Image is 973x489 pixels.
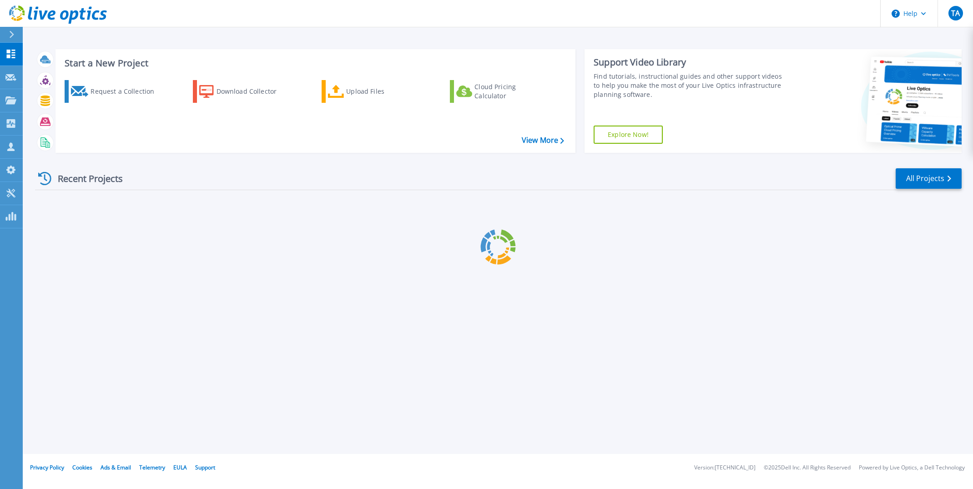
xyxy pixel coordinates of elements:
[859,465,965,471] li: Powered by Live Optics, a Dell Technology
[173,464,187,471] a: EULA
[139,464,165,471] a: Telemetry
[594,72,787,99] div: Find tutorials, instructional guides and other support videos to help you make the most of your L...
[195,464,215,471] a: Support
[450,80,551,103] a: Cloud Pricing Calculator
[101,464,131,471] a: Ads & Email
[35,167,135,190] div: Recent Projects
[474,82,547,101] div: Cloud Pricing Calculator
[346,82,419,101] div: Upload Files
[694,465,756,471] li: Version: [TECHNICAL_ID]
[72,464,92,471] a: Cookies
[65,80,166,103] a: Request a Collection
[91,82,163,101] div: Request a Collection
[951,10,960,17] span: TA
[217,82,289,101] div: Download Collector
[594,126,663,144] a: Explore Now!
[30,464,64,471] a: Privacy Policy
[322,80,423,103] a: Upload Files
[896,168,962,189] a: All Projects
[764,465,851,471] li: © 2025 Dell Inc. All Rights Reserved
[65,58,564,68] h3: Start a New Project
[594,56,787,68] div: Support Video Library
[193,80,294,103] a: Download Collector
[522,136,564,145] a: View More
